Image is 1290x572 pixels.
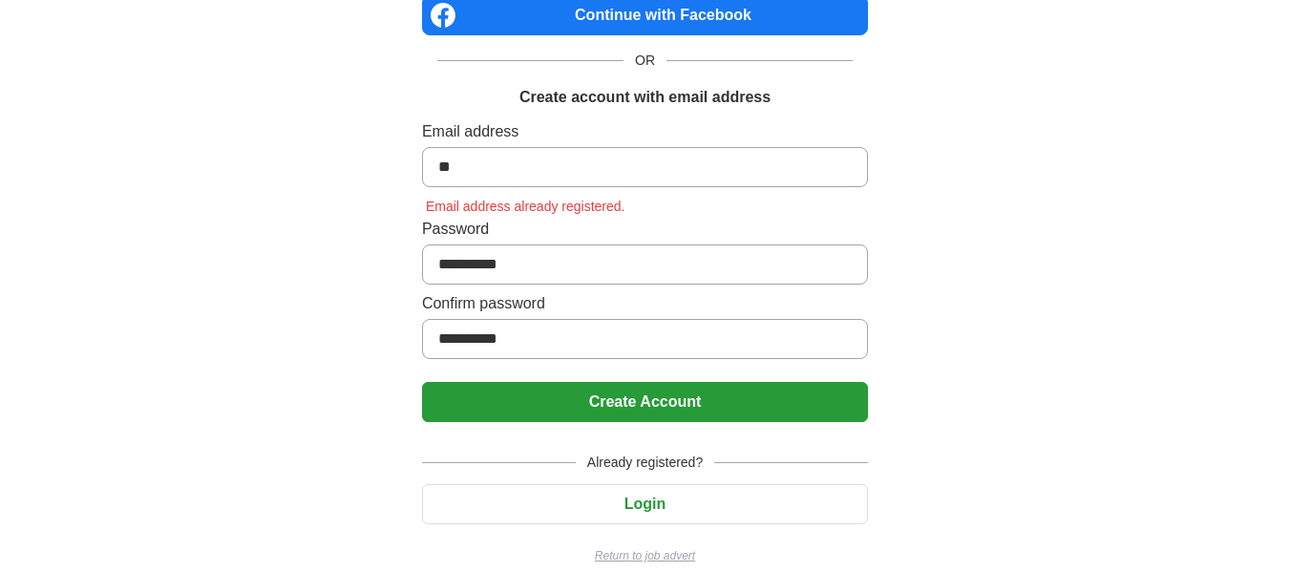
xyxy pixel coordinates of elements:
[624,51,666,71] span: OR
[422,120,868,143] label: Email address
[422,496,868,512] a: Login
[422,547,868,564] a: Return to job advert
[422,199,629,214] span: Email address already registered.
[422,292,868,315] label: Confirm password
[422,218,868,241] label: Password
[576,453,714,473] span: Already registered?
[422,484,868,524] button: Login
[422,382,868,422] button: Create Account
[519,86,771,109] h1: Create account with email address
